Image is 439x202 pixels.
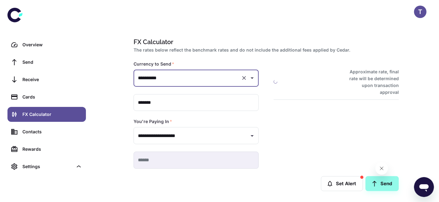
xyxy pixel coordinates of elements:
div: Rewards [22,146,82,153]
div: Send [22,59,82,66]
button: Clear [240,74,248,82]
a: FX Calculator [7,107,86,122]
label: Currency to Send [134,61,174,67]
iframe: Close message [375,162,388,175]
div: Contacts [22,128,82,135]
a: Receive [7,72,86,87]
iframe: Button to launch messaging window [414,177,434,197]
h1: FX Calculator [134,37,396,47]
a: Rewards [7,142,86,157]
div: Settings [7,159,86,174]
button: Open [248,74,257,82]
div: Settings [22,163,73,170]
div: Cards [22,94,82,100]
a: Contacts [7,124,86,139]
button: T [414,6,427,18]
button: Open [248,131,257,140]
a: Overview [7,37,86,52]
button: Set Alert [321,176,363,191]
div: Receive [22,76,82,83]
div: Overview [22,41,82,48]
a: Cards [7,90,86,104]
div: FX Calculator [22,111,82,118]
span: Hi. Need any help? [4,4,45,9]
label: You're Paying In [134,118,172,125]
a: Send [7,55,86,70]
h6: Approximate rate, final rate will be determined upon transaction approval [342,68,399,96]
a: Send [366,176,399,191]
